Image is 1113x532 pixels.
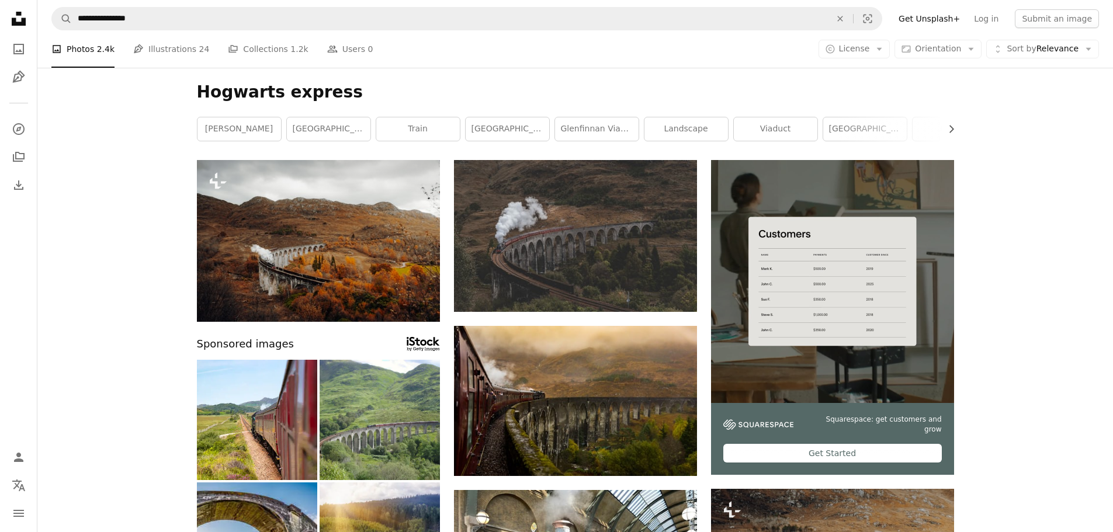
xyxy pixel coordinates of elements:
[466,117,549,141] a: [GEOGRAPHIC_DATA]
[723,419,793,430] img: file-1747939142011-51e5cc87e3c9
[839,44,870,53] span: License
[197,336,294,353] span: Sponsored images
[1007,43,1079,55] span: Relevance
[7,65,30,89] a: Illustrations
[807,415,942,434] span: Squarespace: get customers and grow
[197,117,281,141] a: [PERSON_NAME]
[199,43,210,55] span: 24
[7,446,30,469] a: Log in / Sign up
[823,117,907,141] a: [GEOGRAPHIC_DATA]
[644,117,728,141] a: landscape
[986,40,1099,58] button: Sort byRelevance
[197,235,440,246] a: A train traveling through a lush green countryside
[827,8,853,30] button: Clear
[7,173,30,197] a: Download History
[7,502,30,525] button: Menu
[734,117,817,141] a: viaduct
[454,326,697,475] img: train on railway at daytime
[454,395,697,406] a: train on railway at daytime
[7,37,30,61] a: Photos
[287,117,370,141] a: [GEOGRAPHIC_DATA]
[7,117,30,141] a: Explore
[892,9,967,28] a: Get Unsplash+
[376,117,460,141] a: train
[51,7,882,30] form: Find visuals sitewide
[133,30,209,68] a: Illustrations 24
[913,117,996,141] a: nature
[915,44,961,53] span: Orientation
[7,145,30,169] a: Collections
[454,231,697,241] a: white smoke coming from brown and green mountain
[367,43,373,55] span: 0
[723,444,942,463] div: Get Started
[711,160,954,475] a: Squarespace: get customers and growGet Started
[1007,44,1036,53] span: Sort by
[197,160,440,322] img: A train traveling through a lush green countryside
[454,160,697,312] img: white smoke coming from brown and green mountain
[197,82,954,103] h1: Hogwarts express
[1015,9,1099,28] button: Submit an image
[228,30,308,68] a: Collections 1.2k
[711,160,954,403] img: file-1747939376688-baf9a4a454ffimage
[7,474,30,497] button: Language
[52,8,72,30] button: Search Unsplash
[941,117,954,141] button: scroll list to the right
[555,117,639,141] a: glenfinnan viaduct
[197,360,317,480] img: Jacobite Express
[894,40,982,58] button: Orientation
[967,9,1005,28] a: Log in
[320,360,440,480] img: Train on Bridge to Hogwards
[327,30,373,68] a: Users 0
[290,43,308,55] span: 1.2k
[854,8,882,30] button: Visual search
[819,40,890,58] button: License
